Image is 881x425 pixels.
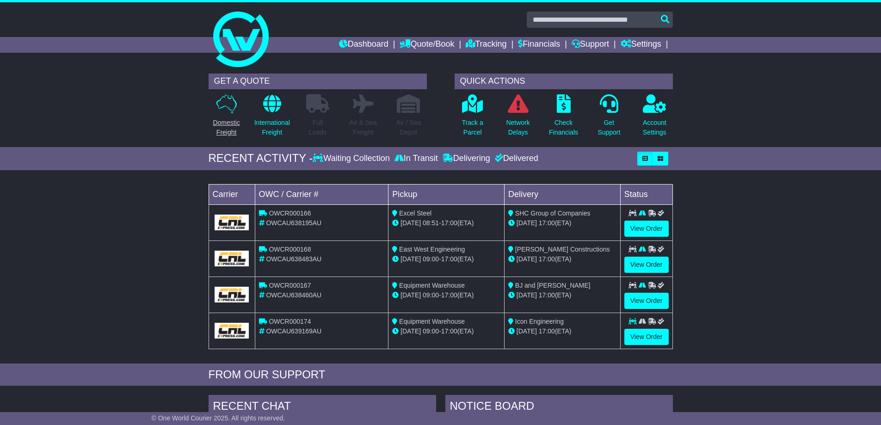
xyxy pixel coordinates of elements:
span: 17:00 [539,255,555,263]
div: (ETA) [508,218,616,228]
a: View Order [624,329,669,345]
div: Delivered [493,154,538,164]
td: Pickup [388,184,505,204]
span: 17:00 [539,291,555,299]
p: Network Delays [506,118,530,137]
div: RECENT CHAT [209,395,436,420]
td: OWC / Carrier # [255,184,388,204]
div: In Transit [392,154,440,164]
a: Track aParcel [462,94,484,142]
div: QUICK ACTIONS [455,74,673,89]
a: Financials [518,37,560,53]
span: 17:00 [441,327,457,335]
img: GetCarrierServiceLogo [215,215,249,230]
span: Equipment Warehouse [399,318,465,325]
p: International Freight [254,118,290,137]
span: 17:00 [539,219,555,227]
td: Status [620,184,672,204]
a: CheckFinancials [548,94,579,142]
div: GET A QUOTE [209,74,427,89]
span: 17:00 [539,327,555,335]
a: Quote/Book [400,37,454,53]
span: 17:00 [441,255,457,263]
span: [DATE] [400,219,421,227]
span: 09:00 [423,327,439,335]
span: OWCAU638483AU [266,255,321,263]
div: NOTICE BOARD [445,395,673,420]
a: Settings [621,37,661,53]
div: FROM OUR SUPPORT [209,368,673,382]
td: Carrier [209,184,255,204]
span: [DATE] [517,255,537,263]
span: [DATE] [517,327,537,335]
span: OWCAU639169AU [266,327,321,335]
span: OWCAU638460AU [266,291,321,299]
a: View Order [624,221,669,237]
p: Domestic Freight [213,118,240,137]
span: 08:51 [423,219,439,227]
p: Full Loads [306,118,329,137]
span: East West Engineering [399,246,465,253]
span: [DATE] [400,255,421,263]
a: GetSupport [597,94,621,142]
p: Account Settings [643,118,666,137]
span: [DATE] [400,291,421,299]
a: View Order [624,293,669,309]
img: GetCarrierServiceLogo [215,323,249,339]
div: RECENT ACTIVITY - [209,152,313,165]
span: [DATE] [517,291,537,299]
a: NetworkDelays [505,94,530,142]
a: AccountSettings [642,94,667,142]
span: Icon Engineering [515,318,564,325]
span: 17:00 [441,291,457,299]
span: BJ and [PERSON_NAME] [515,282,591,289]
p: Get Support [598,118,620,137]
div: (ETA) [508,326,616,336]
span: OWCR000166 [269,209,311,217]
span: OWCAU638195AU [266,219,321,227]
div: - (ETA) [392,218,500,228]
div: - (ETA) [392,254,500,264]
span: [DATE] [400,327,421,335]
span: Equipment Warehouse [399,282,465,289]
a: DomesticFreight [212,94,240,142]
div: Delivering [440,154,493,164]
p: Check Financials [549,118,578,137]
img: GetCarrierServiceLogo [215,287,249,302]
a: Support [572,37,609,53]
img: GetCarrierServiceLogo [215,251,249,266]
td: Delivery [504,184,620,204]
span: 17:00 [441,219,457,227]
div: - (ETA) [392,290,500,300]
a: Tracking [466,37,506,53]
div: (ETA) [508,254,616,264]
a: InternationalFreight [254,94,290,142]
span: Excel Steel [399,209,431,217]
span: [DATE] [517,219,537,227]
p: Air & Sea Freight [350,118,377,137]
span: OWCR000167 [269,282,311,289]
span: [PERSON_NAME] Constructions [515,246,610,253]
span: 09:00 [423,291,439,299]
p: Track a Parcel [462,118,483,137]
span: SHC Group of Companies [515,209,591,217]
span: OWCR000174 [269,318,311,325]
span: 09:00 [423,255,439,263]
a: Dashboard [339,37,388,53]
div: Waiting Collection [313,154,392,164]
div: (ETA) [508,290,616,300]
a: View Order [624,257,669,273]
p: Air / Sea Depot [396,118,421,137]
span: © One World Courier 2025. All rights reserved. [152,414,285,422]
span: OWCR000168 [269,246,311,253]
div: - (ETA) [392,326,500,336]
